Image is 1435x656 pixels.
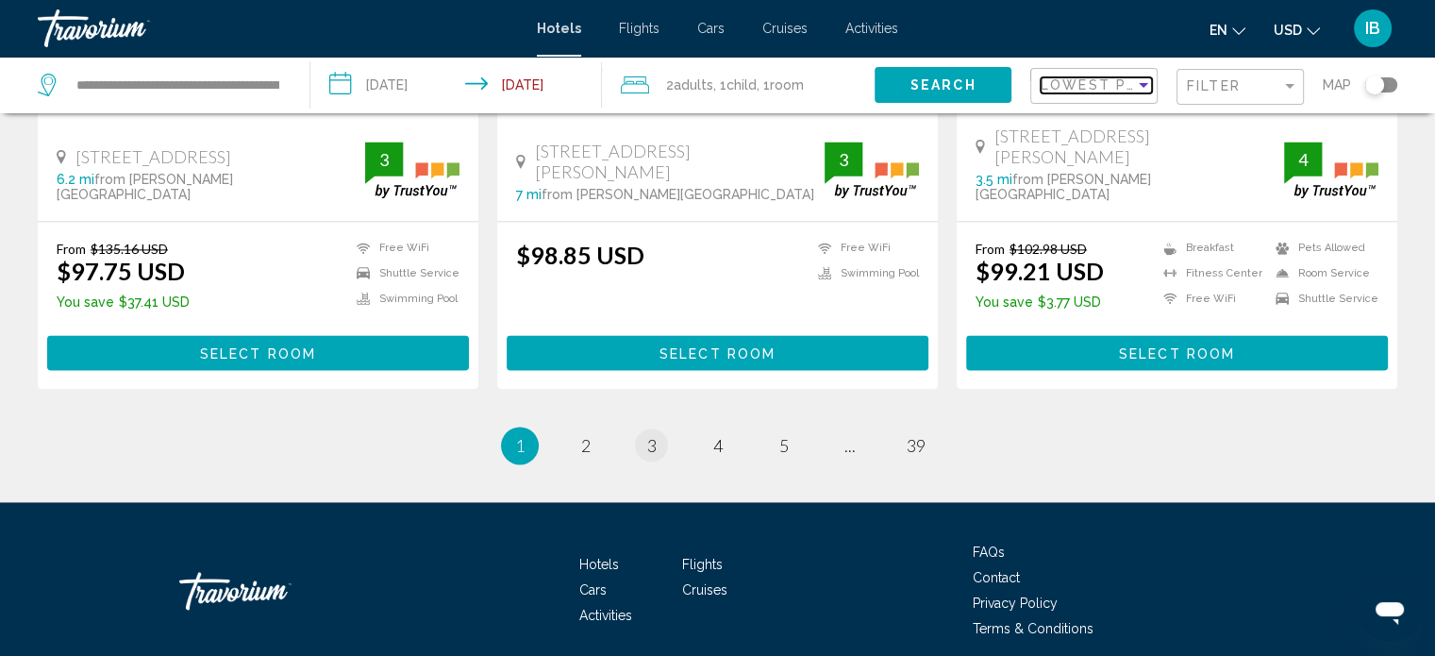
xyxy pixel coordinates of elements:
[966,335,1388,370] button: Select Room
[91,241,168,257] del: $135.16 USD
[57,172,233,202] span: from [PERSON_NAME][GEOGRAPHIC_DATA]
[1041,78,1152,94] mat-select: Sort by
[38,9,518,47] a: Travorium
[697,21,725,36] a: Cars
[1365,19,1380,38] span: IB
[976,241,1005,257] span: From
[535,141,825,182] span: [STREET_ADDRESS][PERSON_NAME]
[875,67,1011,102] button: Search
[973,570,1020,585] a: Contact
[682,557,723,572] a: Flights
[57,257,185,285] ins: $97.75 USD
[647,435,657,456] span: 3
[757,72,804,98] span: , 1
[713,72,757,98] span: , 1
[1323,72,1351,98] span: Map
[47,335,469,370] button: Select Room
[973,545,1005,560] a: FAQs
[976,257,1104,285] ins: $99.21 USD
[507,335,928,370] button: Select Room
[75,146,231,167] span: [STREET_ADDRESS]
[347,291,459,307] li: Swimming Pool
[779,435,789,456] span: 5
[966,340,1388,361] a: Select Room
[310,57,602,113] button: Check-in date: Aug 24, 2025 Check-out date: Aug 26, 2025
[976,294,1104,310] p: $3.77 USD
[659,345,776,361] span: Select Room
[825,142,919,197] img: trustyou-badge.svg
[666,72,713,98] span: 2
[713,435,723,456] span: 4
[581,435,591,456] span: 2
[579,608,632,623] a: Activities
[1154,265,1266,281] li: Fitness Center
[516,241,644,269] ins: $98.85 USD
[57,241,86,257] span: From
[1348,8,1397,48] button: User Menu
[507,340,928,361] a: Select Room
[973,621,1093,636] a: Terms & Conditions
[1284,142,1378,197] img: trustyou-badge.svg
[200,345,316,361] span: Select Room
[994,126,1284,167] span: [STREET_ADDRESS][PERSON_NAME]
[973,596,1058,611] a: Privacy Policy
[809,265,919,281] li: Swimming Pool
[1154,291,1266,307] li: Free WiFi
[844,435,856,456] span: ...
[602,57,875,113] button: Travelers: 2 adults, 1 child
[619,21,659,36] a: Flights
[1274,16,1320,43] button: Change currency
[1266,291,1378,307] li: Shuttle Service
[1010,241,1087,257] del: $102.98 USD
[515,435,525,456] span: 1
[770,77,804,93] span: Room
[347,241,459,257] li: Free WiFi
[1154,241,1266,257] li: Breakfast
[1266,241,1378,257] li: Pets Allowed
[1284,148,1322,171] div: 4
[1041,77,1162,93] span: Lowest Price
[976,172,1012,187] span: 3.5 mi
[47,340,469,361] a: Select Room
[365,148,403,171] div: 3
[57,172,94,187] span: 6.2 mi
[976,294,1033,310] span: You save
[1210,16,1245,43] button: Change language
[682,582,727,597] a: Cruises
[674,77,713,93] span: Adults
[726,77,757,93] span: Child
[762,21,808,36] span: Cruises
[179,563,368,619] a: Travorium
[1119,345,1235,361] span: Select Room
[347,265,459,281] li: Shuttle Service
[365,142,459,197] img: trustyou-badge.svg
[1187,78,1241,93] span: Filter
[579,557,619,572] a: Hotels
[537,21,581,36] a: Hotels
[38,427,1397,464] ul: Pagination
[976,172,1151,202] span: from [PERSON_NAME][GEOGRAPHIC_DATA]
[809,241,919,257] li: Free WiFi
[825,148,862,171] div: 3
[910,78,976,93] span: Search
[845,21,898,36] a: Activities
[1351,76,1397,93] button: Toggle map
[1274,23,1302,38] span: USD
[542,187,814,202] span: from [PERSON_NAME][GEOGRAPHIC_DATA]
[1266,265,1378,281] li: Room Service
[1210,23,1227,38] span: en
[579,582,607,597] span: Cars
[907,435,926,456] span: 39
[57,294,190,310] p: $37.41 USD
